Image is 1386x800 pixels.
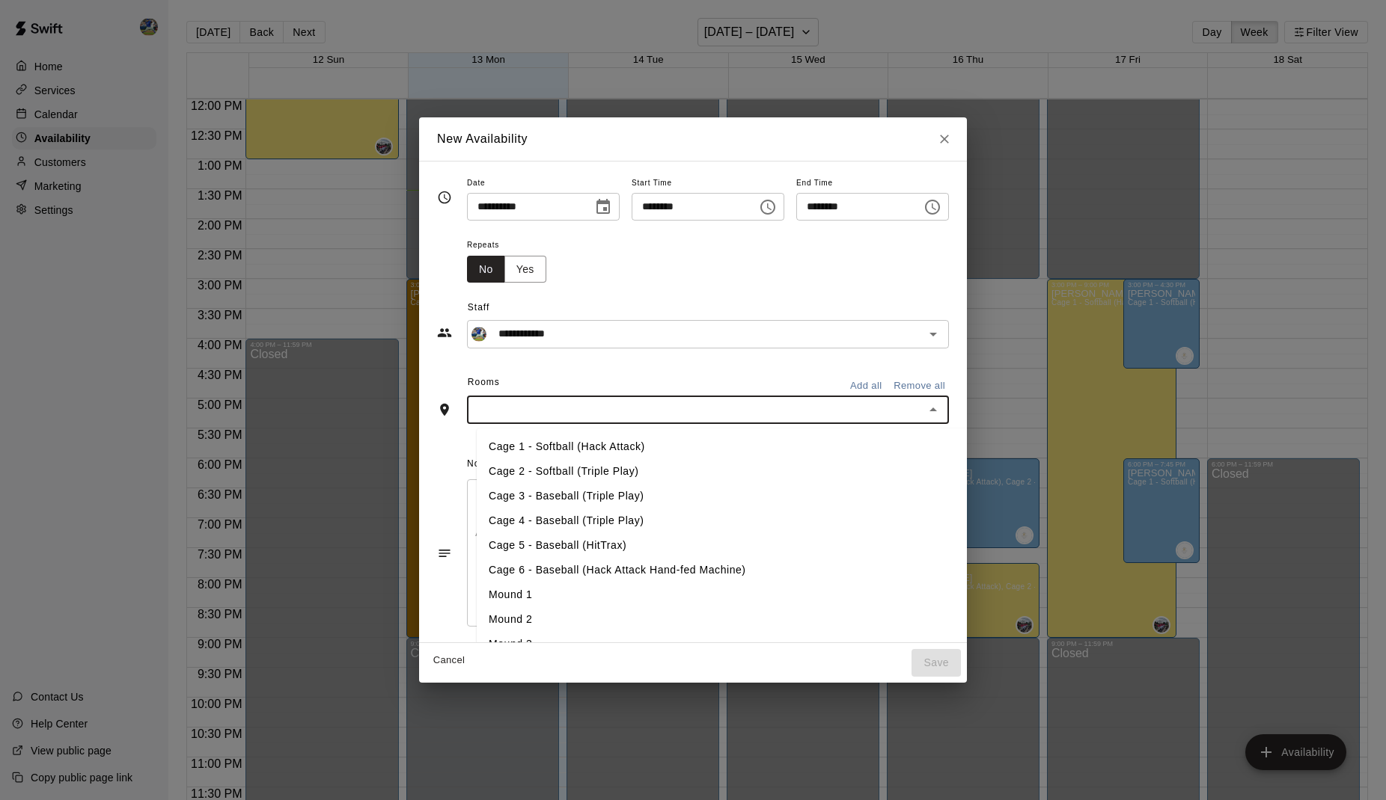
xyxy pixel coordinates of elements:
button: Choose date, selected date is Oct 17, 2025 [588,192,618,222]
li: Cage 4 - Baseball (Triple Play) [477,508,1027,533]
span: Notes [467,458,494,469]
svg: Notes [437,546,452,561]
li: Mound 2 [477,607,1027,632]
li: Cage 3 - Baseball (Triple Play) [477,484,1027,508]
li: Cage 2 - Softball (Triple Play) [477,459,1027,484]
span: Staff [468,296,949,320]
button: Add all [842,375,890,398]
svg: Rooms [437,402,452,417]
span: End Time [796,173,949,194]
svg: Timing [437,190,452,205]
span: Repeats [467,236,558,256]
h6: New Availability [437,129,528,149]
img: Brandon Gold [471,327,486,342]
button: Undo [471,483,496,510]
button: No [467,256,505,283]
button: Open [923,324,944,345]
svg: Staff [437,325,452,340]
button: Choose time, selected time is 3:00 PM [753,192,783,222]
button: Close [923,399,944,420]
span: Date [467,173,620,194]
li: Mound 3 [477,632,1027,656]
button: Cancel [425,649,473,672]
button: Close [931,126,958,153]
button: Remove all [890,375,949,398]
button: Choose time, selected time is 5:30 PM [918,192,947,222]
div: outlined button group [467,256,546,283]
li: Cage 6 - Baseball (Hack Attack Hand-fed Machine) [477,558,1027,582]
button: Yes [504,256,546,283]
li: Mound 1 [477,582,1027,607]
li: Cage 1 - Softball (Hack Attack) [477,434,1027,459]
span: Rooms [468,377,500,387]
li: Cage 5 - Baseball (HitTrax) [477,533,1027,558]
span: Start Time [632,173,784,194]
